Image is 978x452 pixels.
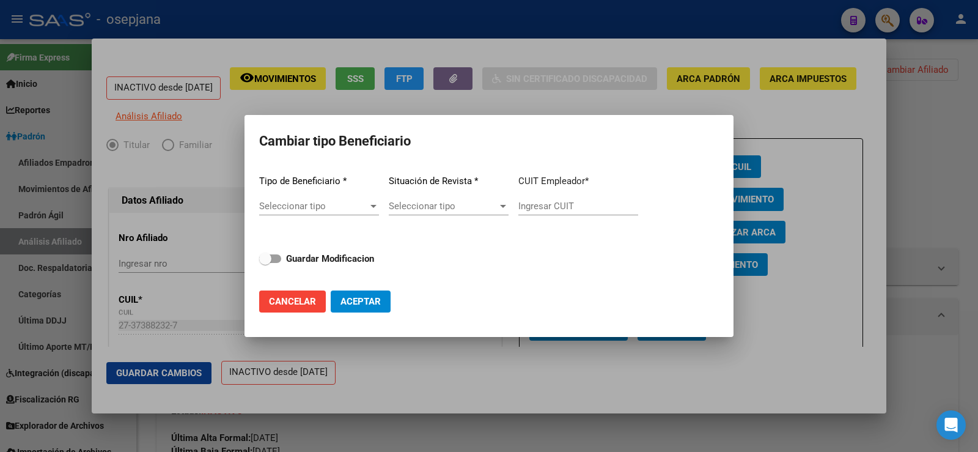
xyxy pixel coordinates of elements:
p: Tipo de Beneficiario * [259,174,379,188]
strong: Guardar Modificacion [286,253,374,264]
h2: Cambiar tipo Beneficiario [259,130,719,153]
span: Aceptar [340,296,381,307]
span: Cancelar [269,296,316,307]
span: Seleccionar tipo [389,201,498,212]
p: CUIT Empleador [518,174,638,188]
div: Open Intercom Messenger [936,410,966,440]
button: Cancelar [259,291,326,313]
span: Seleccionar tipo [259,201,368,212]
p: Situación de Revista * [389,174,509,188]
button: Aceptar [331,291,391,313]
